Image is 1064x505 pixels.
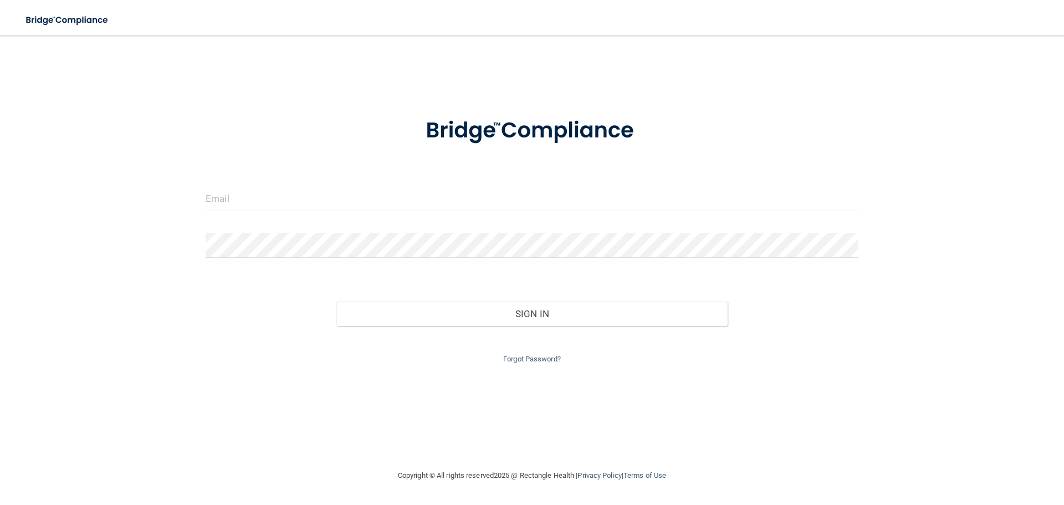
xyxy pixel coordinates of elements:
[403,102,661,160] img: bridge_compliance_login_screen.278c3ca4.svg
[206,186,858,211] input: Email
[17,9,119,32] img: bridge_compliance_login_screen.278c3ca4.svg
[623,471,666,480] a: Terms of Use
[503,355,561,363] a: Forgot Password?
[336,302,728,326] button: Sign In
[577,471,621,480] a: Privacy Policy
[330,458,734,493] div: Copyright © All rights reserved 2025 @ Rectangle Health | |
